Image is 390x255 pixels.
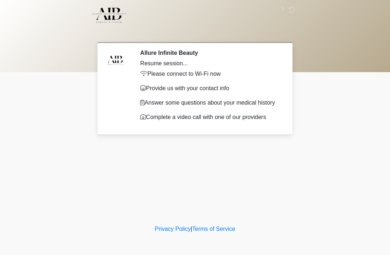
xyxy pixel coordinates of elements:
[140,70,280,78] p: Please connect to Wi-Fi now
[92,5,126,25] img: Allure Infinite Beauty Logo
[191,226,192,232] a: |
[140,49,280,56] h2: Allure Infinite Beauty
[140,113,280,122] p: Complete a video call with one of our providers
[105,49,126,71] img: Agent Avatar
[192,226,235,232] a: Terms of Service
[155,226,191,232] a: Privacy Policy
[140,84,280,93] p: Provide us with your contact info
[94,26,296,39] h1: ‎ ‎
[140,98,280,107] p: Answer some questions about your medical history
[140,59,280,68] div: Resume session...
